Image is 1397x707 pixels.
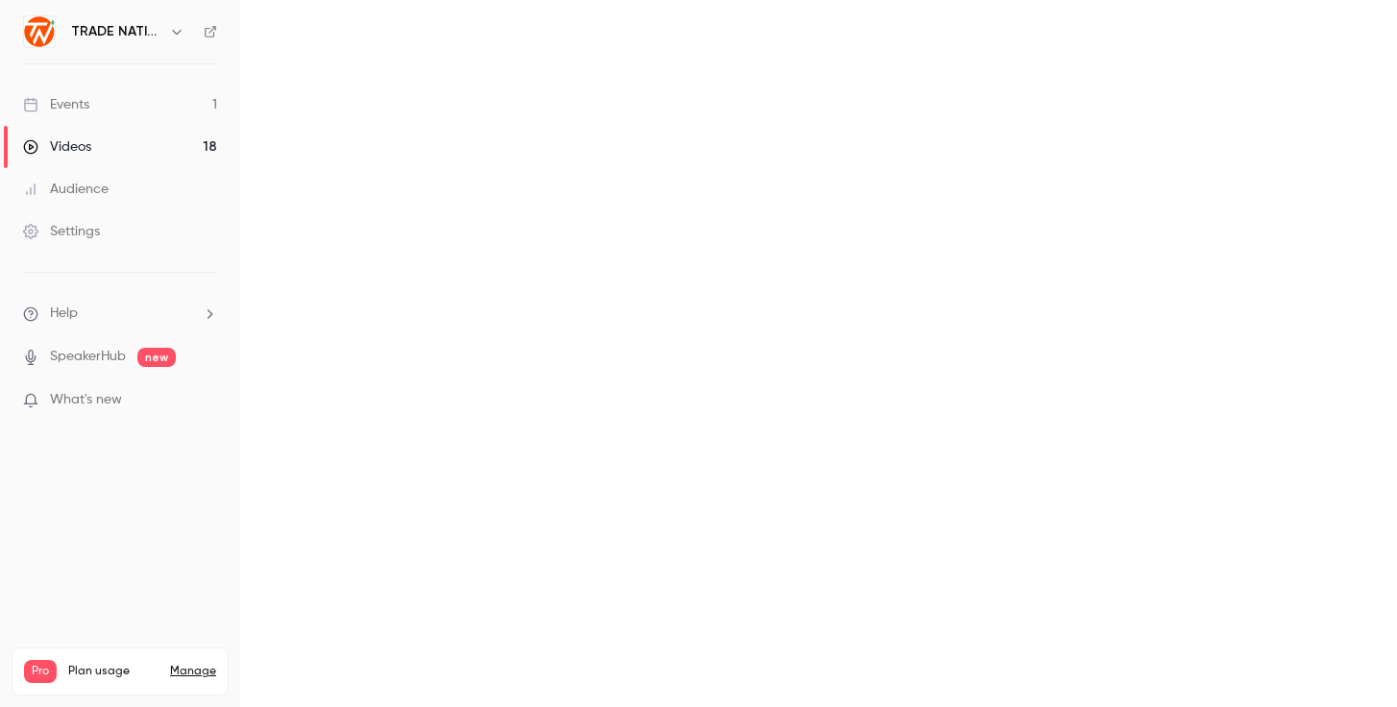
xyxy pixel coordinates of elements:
[50,347,126,367] a: SpeakerHub
[23,180,109,199] div: Audience
[137,348,176,367] span: new
[68,664,159,679] span: Plan usage
[23,137,91,157] div: Videos
[50,390,122,410] span: What's new
[23,222,100,241] div: Settings
[170,664,216,679] a: Manage
[50,304,78,324] span: Help
[23,304,217,324] li: help-dropdown-opener
[71,22,161,41] h6: TRADE NATION
[23,95,89,114] div: Events
[24,16,55,47] img: TRADE NATION
[24,660,57,683] span: Pro
[194,392,217,409] iframe: Noticeable Trigger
